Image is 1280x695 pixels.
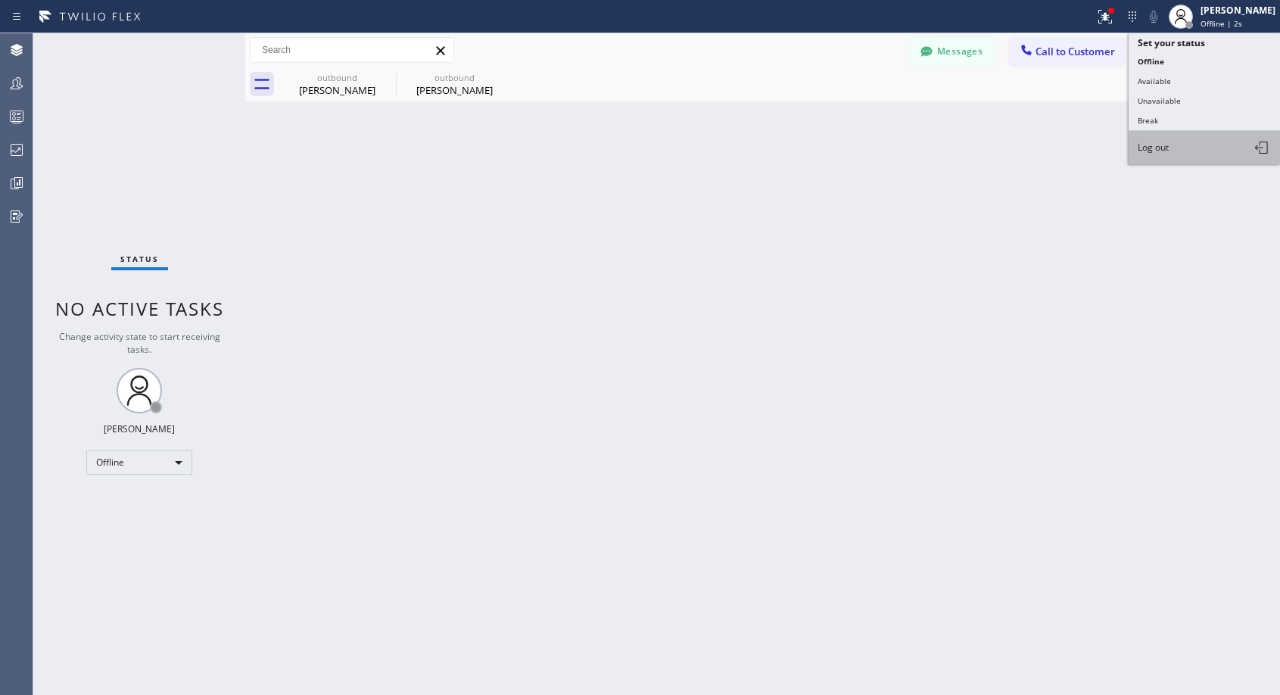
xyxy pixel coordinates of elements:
span: Call to Customer [1036,45,1115,58]
button: Call to Customer [1009,37,1125,66]
div: Offline [86,450,192,475]
div: [PERSON_NAME] [397,83,512,97]
button: Messages [911,37,994,66]
span: Change activity state to start receiving tasks. [59,330,220,356]
span: No active tasks [55,296,224,321]
div: Gregory Cox [397,67,512,101]
div: [PERSON_NAME] [104,422,175,435]
button: Mute [1143,6,1164,27]
input: Search [251,38,453,62]
div: outbound [397,72,512,83]
div: [PERSON_NAME] [1201,4,1275,17]
span: Offline | 2s [1201,18,1242,29]
span: Status [120,254,159,264]
div: [PERSON_NAME] [280,83,394,97]
div: Gregory Cox [280,67,394,101]
div: outbound [280,72,394,83]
